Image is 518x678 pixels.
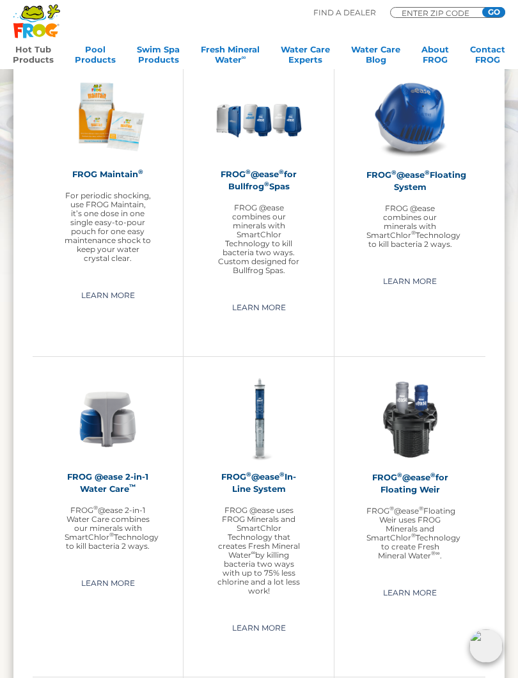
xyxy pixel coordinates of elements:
img: Frog_Maintain_Hero-2-v2-300x300.png [65,74,151,160]
a: FROG®@ease®Floating SystemFROG @ease combines our minerals with SmartChlor®Technology to kill bac... [366,74,453,249]
a: FROG®@ease®for Bullfrog®SpasFROG @ease combines our minerals with SmartChlor Technology to kill b... [216,74,302,275]
p: FROG @ease combines our minerals with SmartChlor Technology to kill bacteria two ways. Custom des... [216,203,302,275]
a: Water CareExperts [281,44,330,70]
sup: ® [430,471,436,478]
a: AboutFROG [421,44,449,70]
h2: FROG @ease In-Line System [216,471,302,495]
sup: ® [246,168,251,175]
p: FROG @ease combines our minerals with SmartChlor Technology to kill bacteria 2 ways. [366,204,453,249]
input: GO [482,7,505,17]
p: FROG @ease Floating Weir uses FROG Minerals and SmartChlor Technology to create Fresh Mineral Wat... [366,507,453,560]
h2: FROG @ease Floating System [366,169,453,193]
sup: ® [264,180,269,187]
sup: ® [109,531,114,538]
a: Learn More [67,285,150,306]
h2: FROG @ease 2-in-1 Water Care [65,471,151,495]
sup: ∞ [242,54,246,61]
sup: ∞ [251,549,255,556]
a: Learn More [217,618,301,638]
a: FROG @ease 2-in-1 Water Care™FROG®@ease 2-in-1 Water Care combines our minerals with SmartChlor®T... [65,376,151,551]
sup: ® [397,471,402,478]
a: Water CareBlog [351,44,400,70]
a: FROG®@ease®In-Line SystemFROG @ease uses FROG Minerals and SmartChlor Technology that creates Fre... [216,376,302,595]
p: FROG @ease uses FROG Minerals and SmartChlor Technology that creates Fresh Mineral Water by killi... [216,506,302,595]
sup: ® [93,504,98,511]
a: PoolProducts [75,44,116,70]
sup: ® [279,471,285,478]
p: FROG @ease 2-in-1 Water Care combines our minerals with SmartChlor Technology to kill bacteria 2 ... [65,506,151,551]
p: Find A Dealer [313,7,376,19]
sup: ∞ [436,549,439,556]
a: Learn More [217,297,301,318]
img: InLineWeir_Front_High_inserting-v2-300x300.png [366,376,453,463]
a: FROG Maintain®For periodic shocking, use FROG Maintain, it’s one dose in one single easy-to-pour ... [65,74,151,263]
h2: FROG Maintain [65,168,151,180]
a: ContactFROG [470,44,505,70]
sup: ® [279,168,284,175]
img: @ease-2-in-1-Holder-v2-300x300.png [65,376,151,462]
a: Swim SpaProducts [137,44,180,70]
a: Hot TubProducts [13,44,54,70]
sup: ® [411,532,416,539]
a: Fresh MineralWater∞ [201,44,260,70]
a: Learn More [67,573,150,594]
input: Zip Code Form [400,10,477,16]
sup: ® [431,549,436,556]
sup: ® [138,168,143,175]
a: Learn More [368,583,451,603]
img: openIcon [469,629,503,663]
sup: ® [246,471,251,478]
a: Learn More [368,271,451,292]
sup: ® [389,505,394,512]
img: inline-system-300x300.png [216,376,302,462]
sup: ® [425,169,430,176]
sup: ™ [129,483,136,490]
sup: ® [419,505,423,512]
sup: ® [411,229,416,236]
sup: ® [391,169,396,176]
h2: FROG @ease for Floating Weir [366,471,453,496]
p: For periodic shocking, use FROG Maintain, it’s one dose in one single easy-to-pour pouch for one ... [65,191,151,263]
img: hot-tub-product-atease-system-300x300.png [366,74,453,161]
a: FROG®@ease®for Floating WeirFROG®@ease®Floating Weir uses FROG Minerals and SmartChlor®Technology... [366,376,453,560]
h2: FROG @ease for Bullfrog Spas [216,168,302,193]
img: bullfrog-product-hero-300x300.png [216,74,302,160]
